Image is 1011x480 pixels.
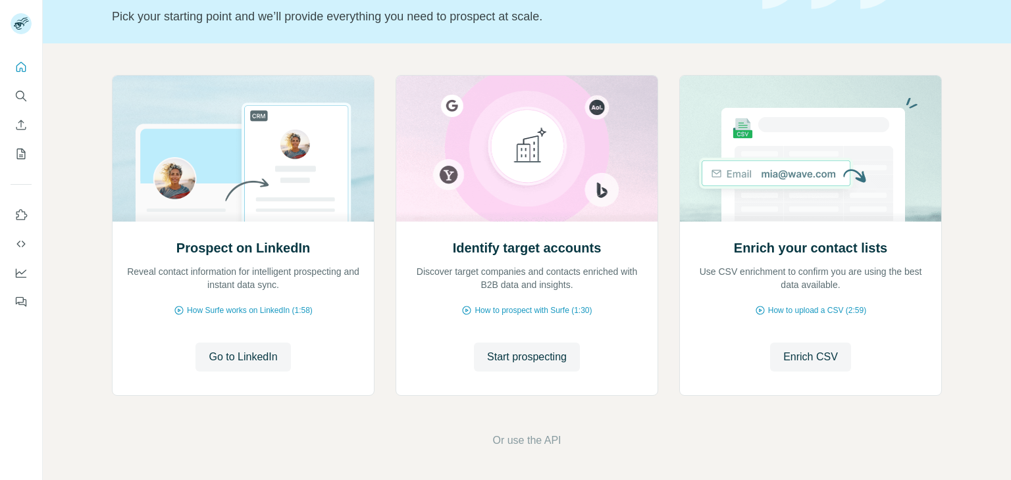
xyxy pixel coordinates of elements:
button: Enrich CSV [770,343,851,372]
span: Go to LinkedIn [209,349,277,365]
button: Quick start [11,55,32,79]
span: How Surfe works on LinkedIn (1:58) [187,304,313,316]
button: Enrich CSV [11,113,32,137]
button: My lists [11,142,32,166]
button: Or use the API [492,433,561,448]
button: Feedback [11,290,32,314]
button: Search [11,84,32,108]
span: How to upload a CSV (2:59) [768,304,866,316]
h2: Identify target accounts [453,239,602,257]
span: Start prospecting [487,349,567,365]
h2: Enrich your contact lists [734,239,887,257]
button: Start prospecting [474,343,580,372]
img: Enrich your contact lists [679,76,942,222]
p: Pick your starting point and we’ll provide everything you need to prospect at scale. [112,7,746,26]
p: Reveal contact information for intelligent prospecting and instant data sync. [126,265,361,291]
button: Use Surfe on LinkedIn [11,203,32,227]
button: Use Surfe API [11,232,32,256]
span: Enrich CSV [783,349,838,365]
button: Dashboard [11,261,32,285]
p: Discover target companies and contacts enriched with B2B data and insights. [409,265,644,291]
img: Identify target accounts [396,76,658,222]
button: Go to LinkedIn [195,343,290,372]
p: Use CSV enrichment to confirm you are using the best data available. [693,265,928,291]
h2: Prospect on LinkedIn [176,239,310,257]
img: Prospect on LinkedIn [112,76,375,222]
span: How to prospect with Surfe (1:30) [475,304,592,316]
